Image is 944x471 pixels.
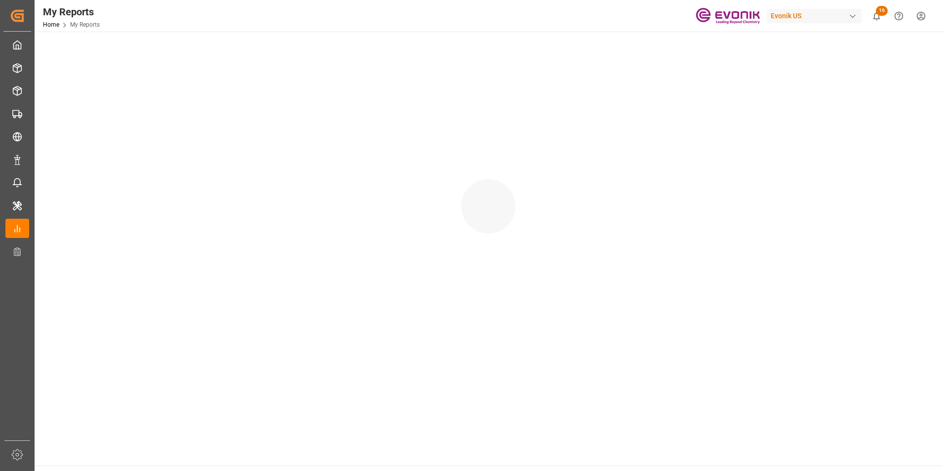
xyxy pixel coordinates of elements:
button: show 16 new notifications [865,5,888,27]
span: 16 [876,6,888,16]
img: Evonik-brand-mark-Deep-Purple-RGB.jpeg_1700498283.jpeg [696,7,760,25]
a: Home [43,21,59,28]
button: Evonik US [767,6,865,25]
div: Evonik US [767,9,862,23]
div: My Reports [43,4,100,19]
button: Help Center [888,5,910,27]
